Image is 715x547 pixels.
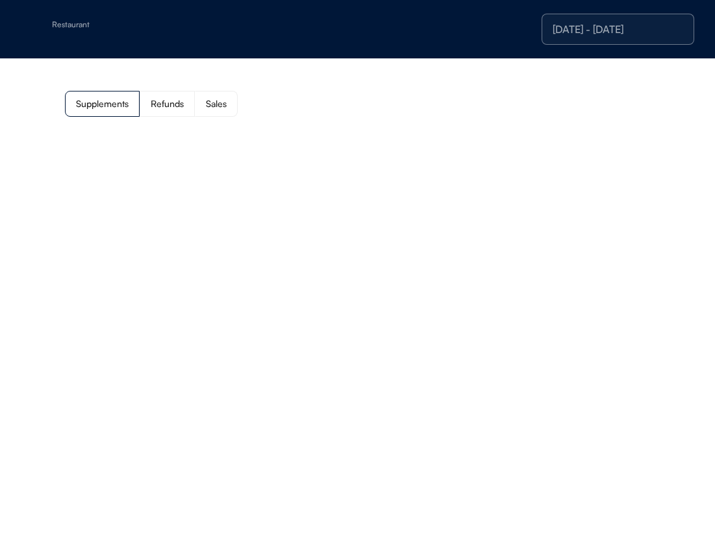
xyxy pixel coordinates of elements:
div: Sales [206,99,227,108]
div: Supplements [76,99,129,108]
div: Restaurant [52,21,216,29]
div: Refunds [151,99,184,108]
div: [DATE] - [DATE] [553,24,683,34]
img: yH5BAEAAAAALAAAAAABAAEAAAIBRAA7 [26,19,47,40]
